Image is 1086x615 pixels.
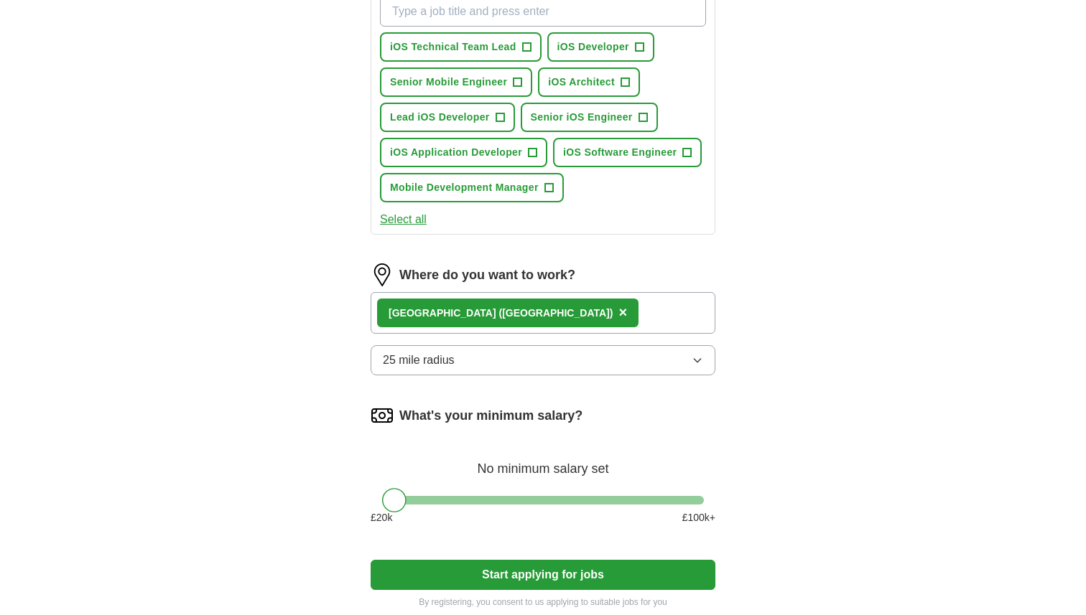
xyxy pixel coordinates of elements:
[548,75,615,90] span: iOS Architect
[557,39,629,55] span: iOS Developer
[380,173,564,202] button: Mobile Development Manager
[498,307,613,319] span: ([GEOGRAPHIC_DATA])
[682,510,715,525] span: £ 100 k+
[538,67,640,97] button: iOS Architect
[380,211,427,228] button: Select all
[371,263,394,286] img: location.png
[371,404,394,427] img: salary.png
[389,307,496,319] strong: [GEOGRAPHIC_DATA]
[371,596,715,609] p: By registering, you consent to us applying to suitable jobs for you
[380,32,542,62] button: iOS Technical Team Lead
[371,510,392,525] span: £ 20 k
[380,138,547,167] button: iOS Application Developer
[563,145,677,160] span: iOS Software Engineer
[390,145,522,160] span: iOS Application Developer
[531,110,633,125] span: Senior iOS Engineer
[380,103,515,132] button: Lead iOS Developer
[547,32,654,62] button: iOS Developer
[399,266,575,285] label: Where do you want to work?
[383,352,455,369] span: 25 mile radius
[553,138,702,167] button: iOS Software Engineer
[371,345,715,375] button: 25 mile radius
[618,304,627,320] span: ×
[618,302,627,324] button: ×
[390,75,507,90] span: Senior Mobile Engineer
[521,103,658,132] button: Senior iOS Engineer
[371,560,715,590] button: Start applying for jobs
[390,180,539,195] span: Mobile Development Manager
[371,444,715,479] div: No minimum salary set
[380,67,532,97] button: Senior Mobile Engineer
[390,39,516,55] span: iOS Technical Team Lead
[390,110,490,125] span: Lead iOS Developer
[399,406,583,426] label: What's your minimum salary?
